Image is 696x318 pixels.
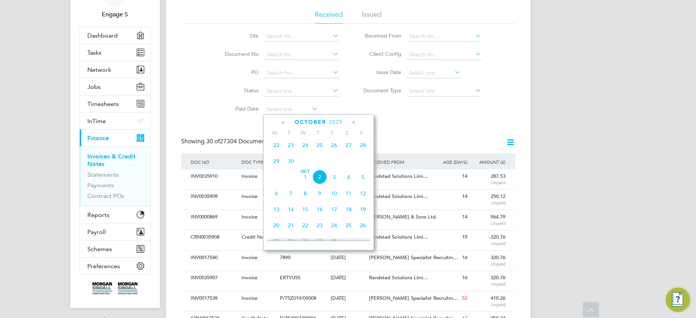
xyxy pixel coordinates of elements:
[264,104,318,115] input: Select one
[356,218,370,233] span: 26
[339,130,354,136] span: S
[284,218,298,233] span: 21
[298,186,312,201] span: 8
[356,138,370,152] span: 28
[215,87,259,94] label: Status
[241,295,257,301] span: Invoice
[80,223,150,240] button: Payroll
[284,154,298,168] span: 30
[471,261,506,267] span: Unpaid
[358,87,401,94] label: Document Type
[469,169,508,189] div: 287.53
[407,49,481,60] input: Search for...
[79,282,151,294] a: Go to home page
[407,68,461,78] input: Select one
[407,31,481,42] input: Search for...
[284,138,298,152] span: 23
[280,295,316,301] span: P/75Z010/00008
[369,193,428,199] span: Randstad Solutions Limi…
[80,61,150,78] button: Network
[462,214,467,220] span: 14
[362,10,382,24] li: Issued
[471,180,506,186] span: Unpaid
[329,119,342,125] span: 2025
[189,230,240,244] div: CRN0035908
[80,95,150,112] button: Timesheets
[327,138,341,152] span: 26
[469,230,508,250] div: -320.76
[189,251,240,265] div: INV0017540
[80,240,150,257] button: Schemes
[189,190,240,204] div: INV0035909
[356,202,370,217] span: 19
[87,83,101,90] span: Jobs
[269,234,284,248] span: 27
[280,254,290,261] span: 7890
[471,281,506,287] span: Unpaid
[341,170,356,184] span: 4
[298,138,312,152] span: 24
[87,245,112,253] span: Schemes
[87,171,119,178] a: Statements
[462,274,467,281] span: 16
[80,78,150,95] button: Jobs
[284,186,298,201] span: 7
[327,186,341,201] span: 10
[241,214,257,220] span: Invoice
[241,274,257,281] span: Invoice
[269,186,284,201] span: 6
[369,295,458,301] span: [PERSON_NAME] Specialist Recruitm…
[341,202,356,217] span: 18
[369,254,458,261] span: [PERSON_NAME] Specialist Recruitm…
[87,153,136,168] a: Invoices & Credit Notes
[471,220,506,226] span: Unpaid
[92,282,138,294] img: morgansindall-logo-retina.png
[341,186,356,201] span: 11
[79,10,151,19] span: Engage S
[87,228,106,236] span: Payroll
[241,234,268,240] span: Credit Note
[87,117,106,125] span: InTime
[471,200,506,206] span: Unpaid
[311,130,325,136] span: T
[341,218,356,233] span: 25
[189,210,240,224] div: INV0000869
[282,130,296,136] span: T
[189,291,240,305] div: INV0017539
[206,138,270,145] span: 27304 Documents
[87,182,114,189] a: Payments
[264,49,339,60] input: Search for...
[367,153,431,171] div: RECEIVED FROM
[264,31,339,42] input: Search for...
[341,138,356,152] span: 27
[298,170,312,174] span: Oct
[80,44,150,61] a: Tasks
[87,100,119,108] span: Timesheets
[80,27,150,44] a: Dashboard
[87,32,118,39] span: Dashboard
[469,251,508,271] div: 320.76
[241,193,257,199] span: Invoice
[356,170,370,184] span: 5
[295,119,326,125] span: October
[215,51,259,57] label: Document No
[298,170,312,184] span: 1
[80,206,150,223] button: Reports
[329,251,367,265] div: [DATE]
[284,202,298,217] span: 14
[189,169,240,184] div: INV0035910
[298,234,312,248] span: 29
[312,202,327,217] span: 16
[431,153,469,171] div: AGE (DAYS)
[87,192,124,199] a: Contract POs
[358,51,401,57] label: Client Config
[269,138,284,152] span: 22
[407,86,481,97] input: Select one
[87,263,120,270] span: Preferences
[189,271,240,285] div: INV0035907
[358,32,401,39] label: Received From
[471,240,506,247] span: Unpaid
[312,186,327,201] span: 9
[312,234,327,248] span: 30
[80,258,150,274] button: Preferences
